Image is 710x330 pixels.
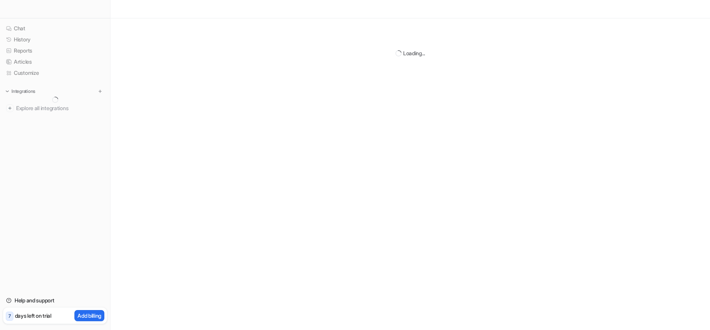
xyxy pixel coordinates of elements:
[3,87,38,95] button: Integrations
[3,34,107,45] a: History
[3,23,107,34] a: Chat
[3,295,107,306] a: Help and support
[3,68,107,78] a: Customize
[3,56,107,67] a: Articles
[6,104,14,112] img: explore all integrations
[16,102,104,114] span: Explore all integrations
[5,89,10,94] img: expand menu
[15,312,51,320] p: days left on trial
[403,49,425,57] div: Loading...
[97,89,103,94] img: menu_add.svg
[8,313,11,320] p: 7
[3,103,107,114] a: Explore all integrations
[3,45,107,56] a: Reports
[12,88,35,94] p: Integrations
[74,310,104,321] button: Add billing
[77,312,101,320] p: Add billing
